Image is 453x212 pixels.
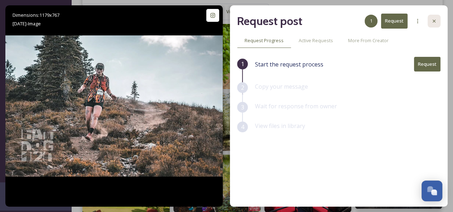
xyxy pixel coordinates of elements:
[13,20,41,27] span: [DATE] - Image
[241,83,244,92] span: 2
[241,123,244,131] span: 4
[5,35,223,177] img: Goodluck to all of the fatdog120 racers this weekend! Whether you are running the 120mile, 100km,...
[13,12,59,18] span: Dimensions: 1179 x 767
[255,102,337,110] span: Wait for response from owner
[381,14,408,28] button: Request
[245,37,284,44] span: Request Progress
[348,37,389,44] span: More From Creator
[237,13,302,30] h2: Request post
[414,57,440,72] button: Request
[241,60,244,68] span: 1
[255,83,308,90] span: Copy your message
[421,181,442,201] button: Open Chat
[255,122,305,130] span: View files in library
[370,18,372,24] span: 1
[255,60,323,69] span: Start the request process
[299,37,333,44] span: Active Requests
[241,103,244,112] span: 3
